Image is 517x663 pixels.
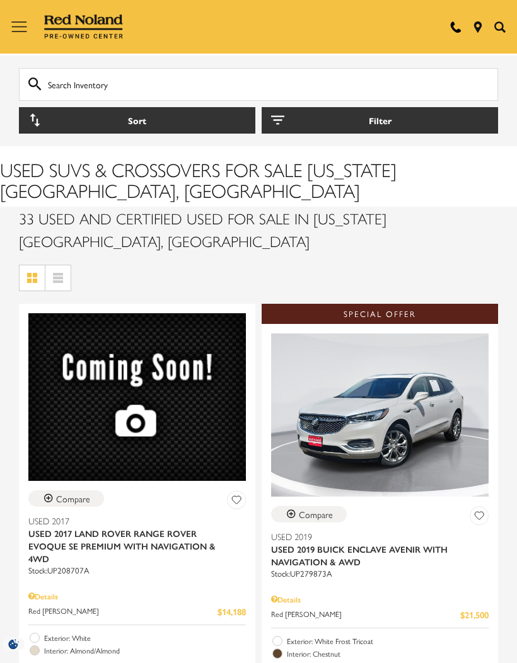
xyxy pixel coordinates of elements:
[218,605,246,618] span: $14,188
[19,107,255,134] button: Sort
[460,608,489,621] span: $21,500
[287,647,489,660] span: Interior: Chestnut
[271,543,479,568] span: Used 2019 Buick Enclave Avenir With Navigation & AWD
[44,14,124,40] img: Red Noland Pre-Owned
[489,21,511,33] button: Open the inventory search
[28,527,236,565] span: Used 2017 Land Rover Range Rover Evoque SE Premium With Navigation & 4WD
[262,304,498,324] div: Special Offer
[28,591,246,602] div: Pricing Details - Used 2017 Land Rover Range Rover Evoque SE Premium With Navigation & 4WD
[28,605,246,618] a: Red [PERSON_NAME] $14,188
[28,313,246,481] img: 2017 Land Rover Range Rover Evoque SE Premium
[28,490,104,507] button: Compare Vehicle
[299,509,333,520] div: Compare
[56,493,90,504] div: Compare
[287,635,489,647] span: Exterior: White Frost Tricoat
[28,514,236,527] span: Used 2017
[227,490,246,514] button: Save Vehicle
[28,514,246,565] a: Used 2017Used 2017 Land Rover Range Rover Evoque SE Premium With Navigation & 4WD
[28,605,218,618] span: Red [PERSON_NAME]
[271,608,489,621] a: Red [PERSON_NAME] $21,500
[271,568,489,579] div: Stock : UP279873A
[44,631,246,644] span: Exterior: White
[19,68,498,101] input: Search Inventory
[28,565,246,576] div: Stock : UP208707A
[271,530,479,543] span: Used 2019
[271,608,460,621] span: Red [PERSON_NAME]
[19,207,386,251] span: 33 Used and Certified Used for Sale in [US_STATE][GEOGRAPHIC_DATA], [GEOGRAPHIC_DATA]
[271,333,489,497] img: 2019 Buick Enclave Avenir
[44,644,246,657] span: Interior: Almond/Almond
[470,506,489,529] button: Save Vehicle
[271,594,489,605] div: Pricing Details - Used 2019 Buick Enclave Avenir With Navigation & AWD
[271,506,347,522] button: Compare Vehicle
[271,530,489,568] a: Used 2019Used 2019 Buick Enclave Avenir With Navigation & AWD
[44,19,124,32] a: Red Noland Pre-Owned
[262,107,498,134] button: Filter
